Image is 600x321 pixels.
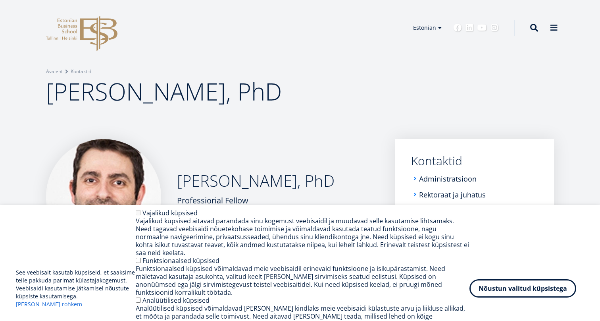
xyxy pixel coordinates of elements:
h2: [PERSON_NAME], PhD [177,171,335,191]
a: Kontaktid [71,68,91,75]
a: Administratsioon [419,175,477,183]
a: Linkedin [465,24,473,32]
label: Vajalikud küpsised [142,209,198,217]
a: Instagram [490,24,498,32]
a: Youtube [477,24,487,32]
a: Avaleht [46,68,63,75]
img: Shahab Anbarjafari, Phd [46,139,161,254]
label: Funktsionaalsed küpsised [142,256,219,265]
span: [PERSON_NAME], PhD [46,75,282,108]
div: Funktsionaalsed küpsised võimaldavad meie veebisaidil erinevaid funktsioone ja isikupärastamist. ... [136,265,469,296]
a: Rektoraat ja juhatus [419,191,486,199]
p: See veebisait kasutab küpsiseid, et saaksime teile pakkuda parimat külastajakogemust. Veebisaidi ... [16,269,136,308]
div: Vajalikud küpsised aitavad parandada sinu kogemust veebisaidil ja muudavad selle kasutamise lihts... [136,217,469,257]
div: Professiorial Fellow [177,195,335,207]
a: Facebook [454,24,462,32]
label: Analüütilised küpsised [142,296,210,305]
a: [PERSON_NAME] rohkem [16,300,82,308]
a: Kontaktid [411,155,538,167]
button: Nõustun valitud küpsistega [469,279,576,298]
